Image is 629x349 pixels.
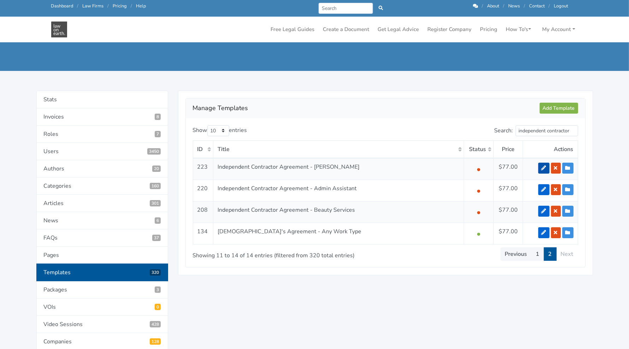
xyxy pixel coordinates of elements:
td: $77.00 [494,223,523,244]
td: 220 [193,180,213,201]
span: 7 [155,131,161,137]
span: 320 [150,269,161,276]
a: Logout [554,3,568,9]
td: 223 [193,158,213,180]
span: • [476,206,481,218]
td: [DEMOGRAPHIC_DATA]'s Agreement - Any Work Type [213,223,464,244]
label: Search: [494,125,578,136]
td: $77.00 [494,180,523,201]
span: Registered Companies [150,338,161,345]
h2: Manage Templates [193,103,540,114]
a: News [36,212,168,229]
img: Law On Earth [51,22,67,37]
a: FAQs [36,229,168,247]
input: Search: [516,125,578,136]
a: Roles7 [36,126,168,143]
span: 301 [150,200,161,206]
th: Status: activate to sort column ascending [464,140,494,158]
span: / [482,3,483,9]
td: 208 [193,201,213,223]
label: Show entries [193,125,247,136]
a: Previous [500,247,532,261]
a: Pricing [477,23,500,36]
a: Free Legal Guides [268,23,318,36]
span: 6 [155,217,161,224]
span: Pending VOIs [155,304,161,310]
span: / [549,3,550,9]
span: 160 [150,183,161,189]
span: / [503,3,505,9]
span: / [524,3,526,9]
a: Contact [529,3,545,9]
a: About [487,3,499,9]
a: Law Firms [83,3,104,9]
span: • [476,163,481,175]
a: My Account [540,23,578,36]
a: Templates [36,264,168,281]
td: Independent Contractor Agreement - Admin Assistant [213,180,464,201]
a: Create a Document [320,23,372,36]
a: Invoices8 [36,108,168,126]
span: • [476,185,481,196]
th: ID: activate to sort column ascending [193,140,213,158]
td: Independent Contractor Agreement - [PERSON_NAME] [213,158,464,180]
select: Showentries [207,125,229,136]
a: VOIs0 [36,299,168,316]
span: 3 [155,287,161,293]
a: Packages3 [36,281,168,299]
a: Get Legal Advice [375,23,422,36]
td: $77.00 [494,201,523,223]
a: Register Company [425,23,475,36]
a: Add Template [540,103,578,114]
a: Pricing [113,3,127,9]
th: Actions [523,140,578,158]
span: / [77,3,79,9]
a: Pages [36,247,168,264]
div: Showing 11 to 14 of 14 entries (filtered from 320 total entries) [193,247,348,260]
td: 134 [193,223,213,244]
input: Search [319,3,373,14]
a: Categories160 [36,177,168,195]
a: Stats [36,91,168,108]
a: 2 [544,247,557,261]
span: 20 [152,166,161,172]
span: 3450 [147,148,161,155]
span: • [476,228,481,239]
td: $77.00 [494,158,523,180]
a: How To's [503,23,534,36]
a: Help [136,3,146,9]
span: 37 [152,235,161,241]
span: / [108,3,109,9]
a: News [509,3,520,9]
span: 8 [155,114,161,120]
th: Price [494,140,523,158]
a: Video Sessions428 [36,316,168,333]
h1: Templates [51,14,310,46]
span: / [131,3,132,9]
a: Articles [36,195,168,212]
a: Dashboard [51,3,73,9]
span: Video Sessions [150,321,161,327]
th: Title: activate to sort column ascending [213,140,464,158]
a: Authors20 [36,160,168,177]
td: Independent Contractor Agreement - Beauty Services [213,201,464,223]
a: Users3450 [36,143,168,160]
a: 1 [532,247,544,261]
